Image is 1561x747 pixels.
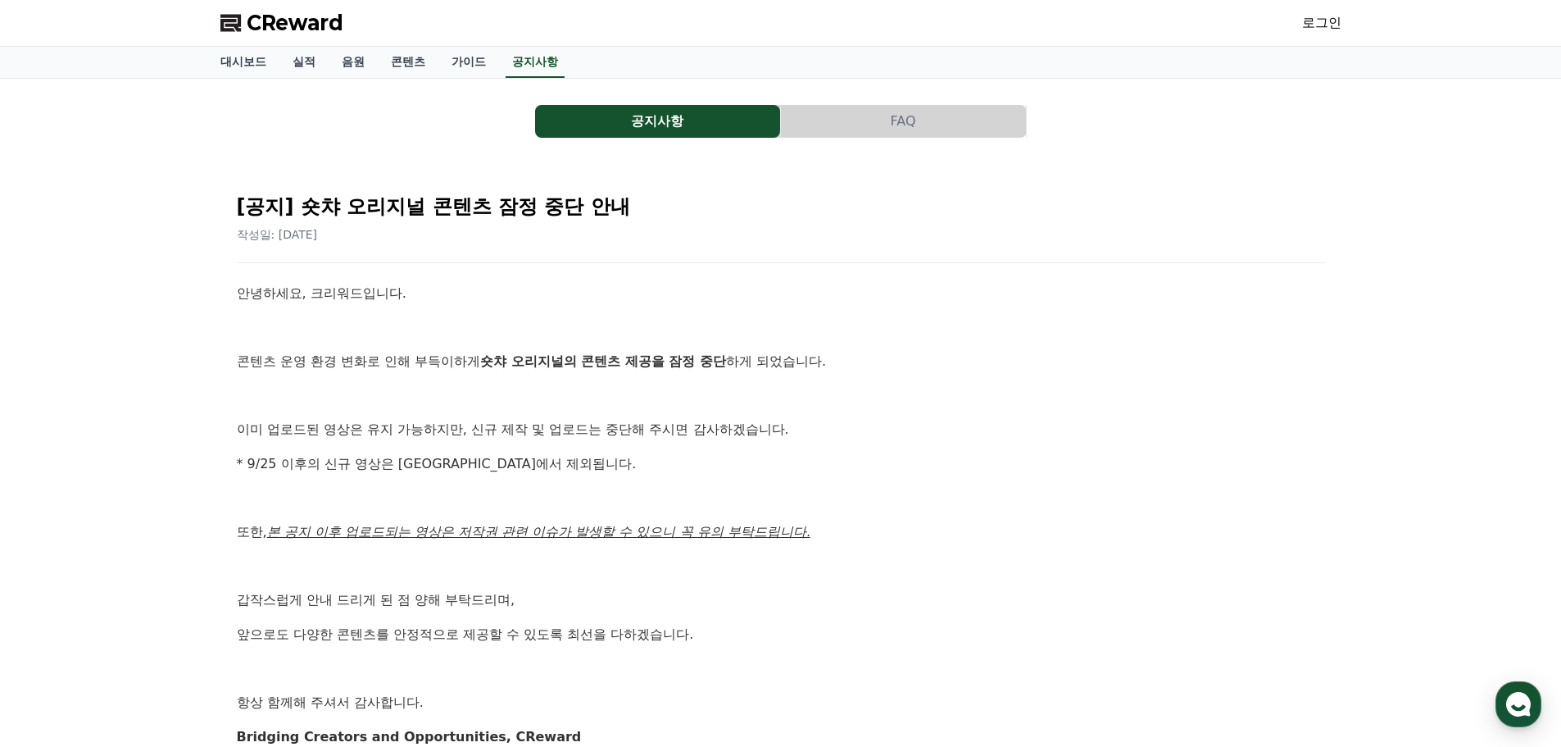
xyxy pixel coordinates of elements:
a: 실적 [279,47,329,78]
u: 본 공지 이후 업로드되는 영상은 저작권 관련 이슈가 발생할 수 있으니 꼭 유의 부탁드립니다. [267,524,810,540]
p: 이미 업로드된 영상은 유지 가능하지만, 신규 제작 및 업로드는 중단해 주시면 감사하겠습니다. [237,419,1325,440]
strong: Bridging Creators and Opportunities, CReward [237,729,582,745]
a: 공지사항 [506,47,565,78]
p: 또한, [237,522,1325,543]
a: 공지사항 [535,105,781,138]
p: 콘텐츠 운영 환경 변화로 인해 부득이하게 하게 되었습니다. [237,351,1325,372]
p: 앞으로도 다양한 콘텐츠를 안정적으로 제공할 수 있도록 최선을 다하겠습니다. [237,624,1325,645]
strong: 숏챠 오리지널의 콘텐츠 제공을 잠정 중단 [480,353,726,369]
p: 안녕하세요, 크리워드입니다. [237,283,1325,304]
p: * 9/25 이후의 신규 영상은 [GEOGRAPHIC_DATA]에서 제외됩니다. [237,453,1325,475]
a: FAQ [781,105,1027,138]
span: 작성일: [DATE] [237,228,318,241]
h2: [공지] 숏챠 오리지널 콘텐츠 잠정 중단 안내 [237,194,1325,220]
a: 대시보드 [207,47,279,78]
a: CReward [220,10,343,36]
a: 가이드 [438,47,499,78]
a: 음원 [329,47,378,78]
a: 콘텐츠 [378,47,438,78]
p: 갑작스럽게 안내 드리게 된 점 양해 부탁드리며, [237,590,1325,611]
button: 공지사항 [535,105,780,138]
button: FAQ [781,105,1026,138]
a: 로그인 [1302,13,1341,33]
span: CReward [247,10,343,36]
p: 항상 함께해 주셔서 감사합니다. [237,692,1325,713]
